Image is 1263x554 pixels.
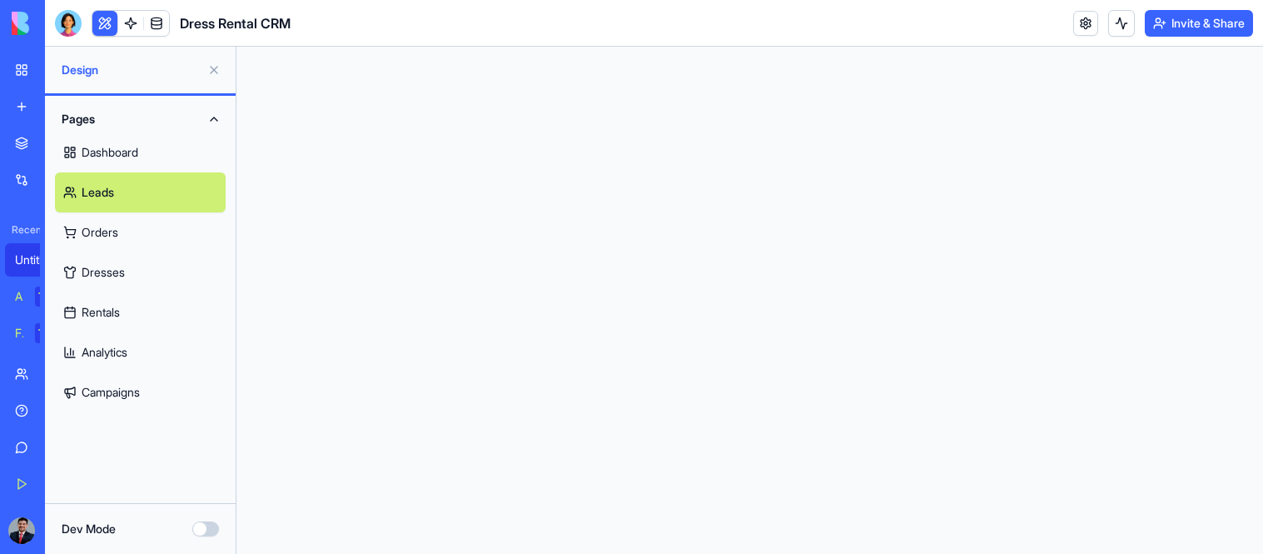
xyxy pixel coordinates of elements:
[5,280,72,313] a: AI Logo GeneratorTRY
[55,172,226,212] a: Leads
[1145,10,1253,37] button: Invite & Share
[5,243,72,277] a: Untitled App
[12,12,115,35] img: logo
[62,521,116,537] label: Dev Mode
[55,332,226,372] a: Analytics
[55,106,226,132] button: Pages
[62,62,201,78] span: Design
[55,372,226,412] a: Campaigns
[5,317,72,350] a: Feedback FormTRY
[55,132,226,172] a: Dashboard
[15,288,23,305] div: AI Logo Generator
[35,287,62,307] div: TRY
[55,252,226,292] a: Dresses
[35,323,62,343] div: TRY
[15,325,23,342] div: Feedback Form
[55,212,226,252] a: Orders
[5,223,40,237] span: Recent
[8,517,35,544] img: ACg8ocJnPqYLRoXHyA_S2QfEDhYjycEEIr_9baxJ0Cg0QaX8twGMdTAXdA=s96-c
[15,252,62,268] div: Untitled App
[180,13,291,33] span: Dress Rental CRM
[55,292,226,332] a: Rentals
